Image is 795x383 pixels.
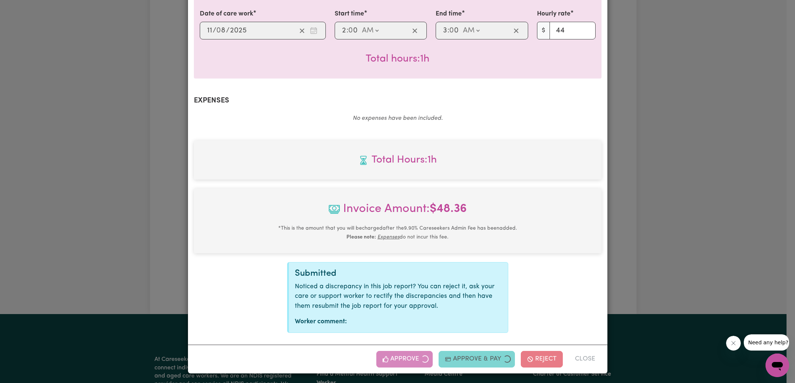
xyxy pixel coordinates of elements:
span: $ [537,22,550,39]
input: -- [443,25,447,36]
span: : [346,27,348,35]
button: Enter the date of care work [308,25,320,36]
iframe: Message from company [744,334,789,351]
label: End time [436,9,462,19]
input: -- [450,25,459,36]
span: Total hours worked: 1 hour [200,152,596,168]
input: -- [217,25,226,36]
strong: Worker comment: [295,318,347,325]
label: Hourly rate [537,9,571,19]
label: Start time [335,9,364,19]
u: Expenses [377,234,400,240]
span: 0 [449,27,454,34]
small: This is the amount that you will be charged after the 9.90 % Careseekers Admin Fee has been added... [278,226,517,240]
em: No expenses have been included. [353,115,443,121]
h2: Expenses [194,96,602,105]
input: ---- [230,25,247,36]
input: -- [342,25,346,36]
iframe: Close message [726,336,741,351]
b: $ 48.36 [430,203,467,215]
span: Submitted [295,269,337,278]
b: Please note: [346,234,376,240]
input: -- [207,25,213,36]
span: Invoice Amount: [200,200,596,224]
input: -- [349,25,358,36]
span: 0 [348,27,353,34]
iframe: Button to launch messaging window [766,354,789,377]
span: Total hours worked: 1 hour [366,54,429,64]
label: Date of care work [200,9,253,19]
span: : [447,27,449,35]
span: / [226,27,230,35]
button: Clear date [296,25,308,36]
span: 0 [216,27,221,34]
p: Noticed a discrepancy in this job report? You can reject it, ask your care or support worker to r... [295,282,502,311]
span: / [213,27,216,35]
